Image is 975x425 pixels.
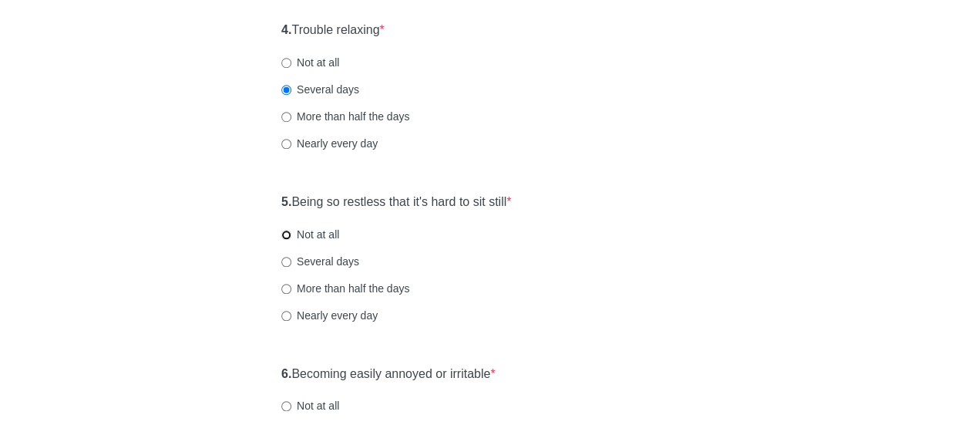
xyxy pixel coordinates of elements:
strong: 5. [281,195,291,208]
label: More than half the days [281,281,409,296]
label: Trouble relaxing [281,22,385,39]
strong: 6. [281,367,291,380]
strong: 4. [281,23,291,36]
input: More than half the days [281,284,291,294]
label: Not at all [281,55,339,70]
input: Not at all [281,230,291,240]
label: Becoming easily annoyed or irritable [281,366,496,383]
input: Several days [281,85,291,95]
label: Several days [281,82,359,97]
label: Nearly every day [281,136,378,151]
input: More than half the days [281,112,291,122]
input: Nearly every day [281,311,291,321]
label: Being so restless that it's hard to sit still [281,194,511,211]
label: Nearly every day [281,308,378,323]
label: Not at all [281,398,339,413]
input: Nearly every day [281,139,291,149]
input: Not at all [281,401,291,411]
label: Several days [281,254,359,269]
label: More than half the days [281,109,409,124]
input: Not at all [281,58,291,68]
input: Several days [281,257,291,267]
label: Not at all [281,227,339,242]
